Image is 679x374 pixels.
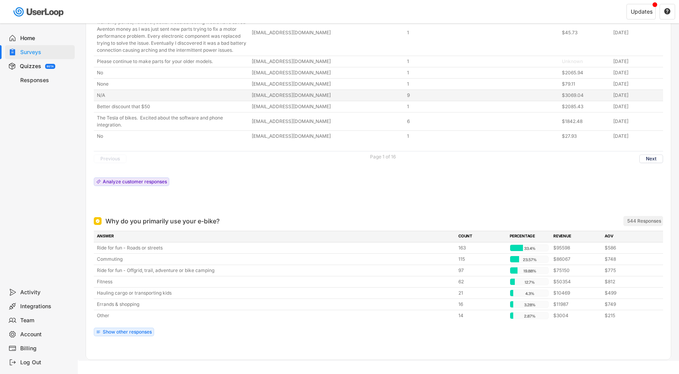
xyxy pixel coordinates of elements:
div: [DATE] [613,29,660,36]
div: Quizzes [20,63,41,70]
div: $499 [605,290,651,297]
div: Ride for fun - Offgrid, trail, adventure or bike camping [97,267,454,274]
div: 544 Responses [627,218,661,224]
div: $2085.43 [562,103,609,110]
div: $95598 [553,244,600,251]
div: Fitness [97,278,454,285]
div: [DATE] [613,69,660,76]
div: Commuting [97,256,454,263]
div: $2065.94 [562,69,609,76]
div: $586 [605,244,651,251]
div: 14 [458,312,505,319]
div: $79.11 [562,81,609,88]
div: 33.4% [512,245,547,252]
div: 1 [407,29,557,36]
div: COUNT [458,233,505,240]
div: Team [20,317,72,324]
button:  [664,8,671,15]
div: Please continue to make parts for your older models. [97,58,247,65]
div: 12.7% [512,279,547,286]
div: [EMAIL_ADDRESS][DOMAIN_NAME] [252,69,402,76]
div: $1842.48 [562,118,609,125]
div: REVENUE [553,233,600,240]
div: 21 [458,290,505,297]
div: $215 [605,312,651,319]
div: Unknown [562,58,609,65]
div: 163 [458,244,505,251]
div: [EMAIL_ADDRESS][DOMAIN_NAME] [252,103,402,110]
div: [EMAIL_ADDRESS][DOMAIN_NAME] [252,29,402,36]
div: PERCENTAGE [510,233,549,240]
div: No [97,133,247,140]
div: 23.57% [512,256,547,263]
div: 4.3% [512,290,547,297]
div: Better discount that $50 [97,103,247,110]
text:  [664,8,670,15]
div: $812 [605,278,651,285]
div: Updates [631,9,653,14]
div: 115 [458,256,505,263]
div: $3004 [553,312,600,319]
div: 1 [407,69,557,76]
div: [EMAIL_ADDRESS][DOMAIN_NAME] [252,58,402,65]
div: Responses [20,77,72,84]
div: Show other responses [103,330,152,334]
div: Billing [20,345,72,352]
div: None [97,81,247,88]
div: Home [20,35,72,42]
div: 2.87% [512,313,547,320]
div: [EMAIL_ADDRESS][DOMAIN_NAME] [252,118,402,125]
div: Hauling cargo or transporting kids [97,290,454,297]
div: [DATE] [613,81,660,88]
div: [EMAIL_ADDRESS][DOMAIN_NAME] [252,92,402,99]
div: Surveys [20,49,72,56]
img: userloop-logo-01.svg [12,4,67,20]
div: 1 [407,58,557,65]
div: No [97,69,247,76]
div: N/A [97,92,247,99]
div: $75150 [553,267,600,274]
div: $749 [605,301,651,308]
div: Integrations [20,303,72,310]
button: Previous [94,155,126,163]
div: $3069.04 [562,92,609,99]
div: $11987 [553,301,600,308]
div: 1 [407,81,557,88]
div: 9 [407,92,557,99]
div: Ride for fun - Roads or streets [97,244,454,251]
div: $27.93 [562,133,609,140]
div: Account [20,331,72,338]
div: 97 [458,267,505,274]
div: $775 [605,267,651,274]
div: [EMAIL_ADDRESS][DOMAIN_NAME] [252,81,402,88]
div: [DATE] [613,92,660,99]
div: $50354 [553,278,600,285]
div: $748 [605,256,651,263]
div: I haven’t had any problem getting replacement parts during the warranty period, however, better t... [97,12,247,54]
div: 19.88% [512,267,547,274]
div: Page 1 of 16 [370,155,396,159]
div: 62 [458,278,505,285]
div: Analyze customer responses [103,179,167,184]
div: BETA [47,65,54,68]
div: $86067 [553,256,600,263]
div: [DATE] [613,58,660,65]
div: 1 [407,133,557,140]
div: $10469 [553,290,600,297]
div: [EMAIL_ADDRESS][DOMAIN_NAME] [252,133,402,140]
div: $45.73 [562,29,609,36]
div: Other [97,312,454,319]
div: 3.28% [512,301,547,308]
div: ANSWER [97,233,454,240]
div: [DATE] [613,103,660,110]
div: Log Out [20,359,72,366]
div: Why do you primarily use your e-bike? [105,216,219,226]
button: Next [639,155,663,163]
div: [DATE] [613,118,660,125]
img: Single Select [95,219,100,223]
